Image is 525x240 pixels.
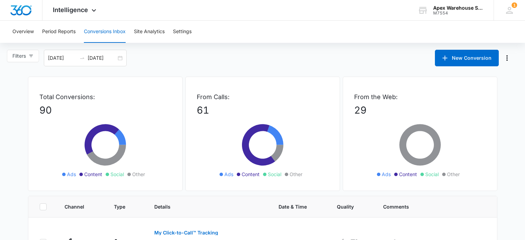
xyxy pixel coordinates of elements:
[279,203,310,210] span: Date & Time
[512,2,517,8] span: 1
[154,230,218,235] p: My Click-to-Call™ Tracking
[425,171,439,178] span: Social
[7,50,39,62] button: Filters
[39,92,171,102] p: Total Conversions:
[154,203,252,210] span: Details
[79,55,85,61] span: to
[197,92,329,102] p: From Calls:
[132,171,145,178] span: Other
[512,2,517,8] div: notifications count
[134,21,165,43] button: Site Analytics
[242,171,260,178] span: Content
[197,103,329,117] p: 61
[84,171,102,178] span: Content
[354,103,486,117] p: 29
[53,6,88,13] span: Intelligence
[65,203,87,210] span: Channel
[502,52,513,64] button: Manage Numbers
[399,171,417,178] span: Content
[447,171,460,178] span: Other
[48,54,77,62] input: Start date
[354,92,486,102] p: From the Web:
[383,203,476,210] span: Comments
[84,21,126,43] button: Conversions Inbox
[224,171,233,178] span: Ads
[435,50,499,66] button: New Conversion
[12,21,34,43] button: Overview
[67,171,76,178] span: Ads
[337,203,357,210] span: Quality
[42,21,76,43] button: Period Reports
[88,54,116,62] input: End date
[110,171,124,178] span: Social
[39,103,171,117] p: 90
[173,21,192,43] button: Settings
[290,171,302,178] span: Other
[12,52,26,60] span: Filters
[433,5,484,11] div: account name
[79,55,85,61] span: swap-right
[114,203,128,210] span: Type
[433,11,484,16] div: account id
[382,171,391,178] span: Ads
[268,171,281,178] span: Social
